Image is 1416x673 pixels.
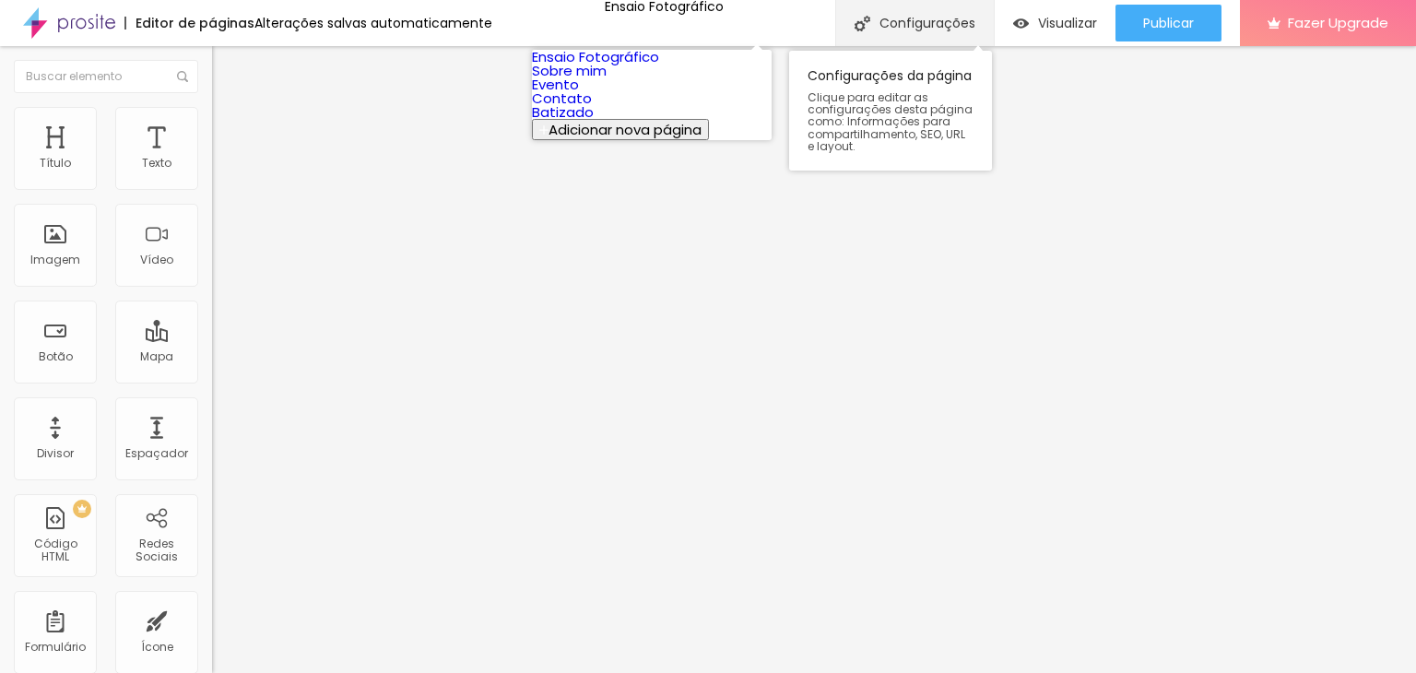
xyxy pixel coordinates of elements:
a: Sobre mim [532,61,607,80]
img: Icone [855,16,870,31]
button: Publicar [1115,5,1221,41]
div: Divisor [37,447,74,460]
a: Ensaio Fotográfico [532,47,659,66]
span: Publicar [1143,16,1194,30]
div: Editor de páginas [124,17,254,30]
div: Mapa [140,350,173,363]
div: Botão [39,350,73,363]
a: Evento [532,75,579,94]
img: Icone [177,71,188,82]
div: Código HTML [18,537,91,564]
span: Clique para editar as configurações desta página como: Informações para compartilhamento, SEO, UR... [808,91,973,152]
button: Visualizar [995,5,1115,41]
div: Título [40,157,71,170]
iframe: Editor [212,46,1416,673]
div: Texto [142,157,171,170]
button: Adicionar nova página [532,119,709,140]
div: Vídeo [140,254,173,266]
span: Adicionar nova página [549,120,702,139]
div: Configurações da página [789,51,992,171]
img: view-1.svg [1013,16,1029,31]
a: Batizado [532,102,594,122]
a: Contato [532,89,592,108]
span: Visualizar [1038,16,1097,30]
div: Espaçador [125,447,188,460]
div: Imagem [30,254,80,266]
div: Redes Sociais [120,537,193,564]
div: Ícone [141,641,173,654]
input: Buscar elemento [14,60,198,93]
div: Formulário [25,641,86,654]
span: Fazer Upgrade [1288,15,1388,30]
div: Alterações salvas automaticamente [254,17,492,30]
